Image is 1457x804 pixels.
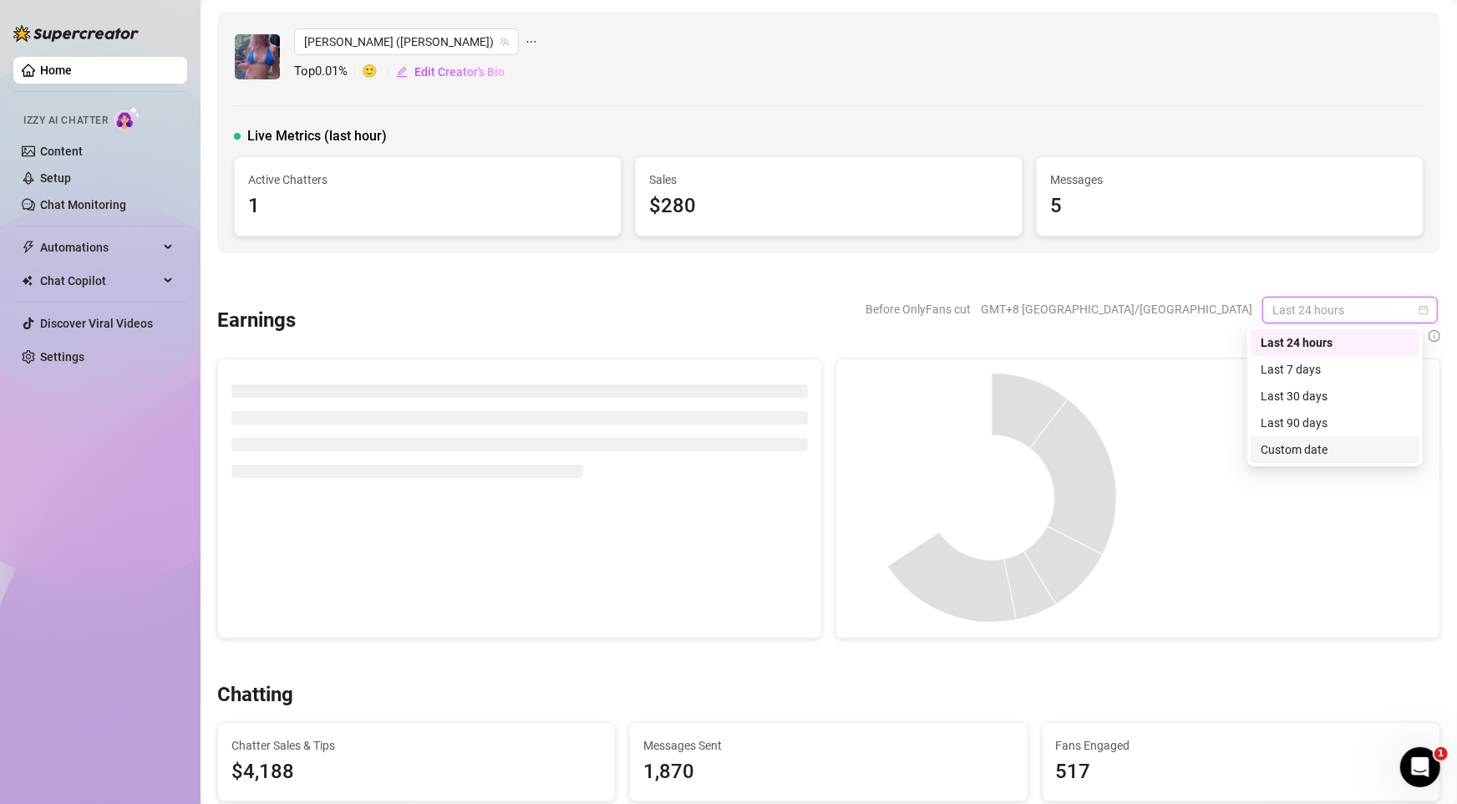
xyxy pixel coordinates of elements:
span: GMT+8 [GEOGRAPHIC_DATA]/[GEOGRAPHIC_DATA] [981,297,1252,322]
div: 517 [1056,756,1426,788]
a: Discover Viral Videos [40,317,153,330]
span: Automations [40,234,159,261]
span: Chat Copilot [40,267,159,294]
div: Last 30 days [1261,387,1409,405]
div: 1 [248,191,607,222]
span: 🙂 [362,62,395,82]
h3: Earnings [217,308,296,334]
img: Chat Copilot [22,275,33,287]
img: logo-BBDzfeDw.svg [13,25,139,42]
a: Home [40,64,72,77]
span: edit [396,66,408,78]
div: Custom date [1261,440,1409,459]
h3: Chatting [217,682,293,709]
span: Chatter Sales & Tips [231,736,602,755]
span: Active Chatters [248,170,607,189]
div: Last 24 hours [1261,333,1409,352]
a: Settings [40,350,84,364]
div: Last 7 days [1261,360,1409,379]
iframe: Intercom live chat [1400,747,1440,787]
span: Before OnlyFans cut [866,297,971,322]
div: Last 24 hours [1251,329,1419,356]
span: info-circle [1429,327,1440,345]
div: $280 [649,191,1008,222]
img: Jaylie [235,34,280,79]
span: team [500,37,510,47]
img: AI Chatter [114,106,140,130]
span: ellipsis [525,28,537,55]
span: Last 24 hours [1272,298,1428,323]
span: Messages Sent [643,736,1013,755]
span: Live Metrics (last hour) [247,126,387,146]
span: 1 [1434,747,1448,761]
div: Last 90 days [1261,414,1409,432]
span: Sales [649,170,1008,189]
span: Messages [1050,170,1409,189]
a: Chat Monitoring [40,198,126,211]
a: Setup [40,171,71,185]
button: Edit Creator's Bio [395,59,505,85]
div: 1,870 [643,756,1013,788]
span: Jaylie (jaylietori) [304,29,509,54]
div: Custom date [1251,436,1419,463]
span: Fans Engaged [1056,736,1426,755]
span: Top 0.01 % [294,62,362,82]
div: Last 7 days [1251,356,1419,383]
span: Izzy AI Chatter [23,113,108,129]
span: $4,188 [231,756,602,788]
span: calendar [1419,305,1429,315]
a: Content [40,145,83,158]
div: 5 [1050,191,1409,222]
div: Last 90 days [1251,410,1419,436]
span: Edit Creator's Bio [414,65,505,79]
span: thunderbolt [22,241,35,254]
div: Last 30 days [1251,383,1419,410]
